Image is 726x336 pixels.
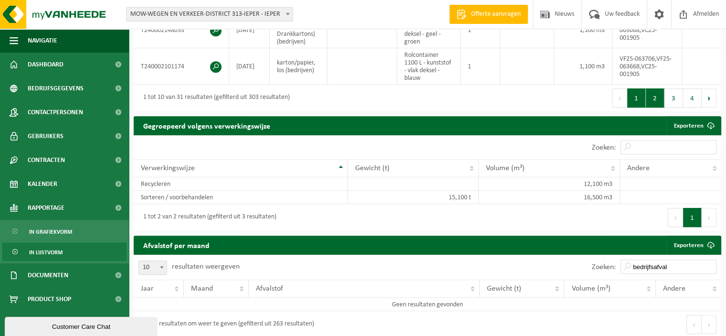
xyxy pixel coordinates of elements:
[29,243,63,261] span: In lijstvorm
[668,208,683,227] button: Previous
[666,116,720,135] a: Exporteren
[683,88,702,108] button: 4
[134,48,229,85] td: T240002101174
[28,76,84,100] span: Bedrijfsgegevens
[487,285,521,293] span: Gewicht (t)
[141,285,154,293] span: Jaar
[461,12,500,48] td: 1
[702,315,716,334] button: Next
[397,48,461,85] td: Rolcontainer 1100 L - kunststof - vlak deksel - blauw
[29,223,72,241] span: In grafiekvorm
[134,116,280,135] h2: Gegroepeerd volgens verwerkingswijze
[2,222,126,240] a: In grafiekvorm
[627,88,646,108] button: 1
[663,285,685,293] span: Andere
[126,7,293,22] span: MOW-WEGEN EN VERKEER-DISTRICT 313-IEPER - IEPER
[134,12,229,48] td: T240002148093
[28,263,68,287] span: Documenten
[397,12,461,48] td: Rolcontainer 1100 L - vlak deksel - geel - groen
[683,208,702,227] button: 1
[479,177,620,191] td: 12,100 m3
[229,48,270,85] td: [DATE]
[646,88,664,108] button: 2
[355,164,389,172] span: Gewicht (t)
[134,191,348,204] td: Sorteren / voorbehandelen
[702,208,716,227] button: Next
[2,243,126,261] a: In lijstvorm
[554,48,612,85] td: 1,100 m3
[28,100,83,124] span: Contactpersonen
[612,88,627,108] button: Previous
[138,260,167,275] span: 10
[270,48,327,85] td: karton/papier, los (bedrijven)
[664,88,683,108] button: 3
[134,298,721,311] td: Geen resultaten gevonden
[449,5,528,24] a: Offerte aanvragen
[139,261,167,274] span: 10
[592,144,616,152] label: Zoeken:
[28,53,63,76] span: Dashboard
[5,315,159,336] iframe: chat widget
[172,263,240,271] label: resultaten weergeven
[134,177,348,191] td: Recycleren
[28,29,57,53] span: Navigatie
[138,316,314,333] div: Geen resultaten om weer te geven (gefilterd uit 263 resultaten)
[126,8,293,21] span: MOW-WEGEN EN VERKEER-DISTRICT 313-IEPER - IEPER
[702,88,716,108] button: Next
[229,12,270,48] td: [DATE]
[138,209,276,226] div: 1 tot 2 van 2 resultaten (gefilterd uit 3 resultaten)
[28,287,71,311] span: Product Shop
[138,89,290,107] div: 1 tot 10 van 31 resultaten (gefilterd uit 303 resultaten)
[666,236,720,255] a: Exporteren
[627,164,650,172] span: Andere
[28,172,57,196] span: Kalender
[28,311,105,335] span: Acceptatievoorwaarden
[141,164,195,172] span: Verwerkingswijze
[191,285,213,293] span: Maand
[28,148,65,172] span: Contracten
[592,263,616,271] label: Zoeken:
[479,191,620,204] td: 16,500 m3
[461,48,500,85] td: 1
[256,285,283,293] span: Afvalstof
[486,164,525,172] span: Volume (m³)
[554,12,612,48] td: 1,100 m3
[348,191,479,204] td: 15,100 t
[469,10,523,19] span: Offerte aanvragen
[571,285,610,293] span: Volume (m³)
[270,12,327,48] td: PMD (Plastiek, Metaal, Drankkartons) (bedrijven)
[28,124,63,148] span: Gebruikers
[134,236,219,254] h2: Afvalstof per maand
[612,48,682,85] td: VF25-063706,VF25-063668,VC25-001905
[686,315,702,334] button: Previous
[28,196,64,220] span: Rapportage
[612,12,682,48] td: VF25-063706,VF25-063668,VC25-001905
